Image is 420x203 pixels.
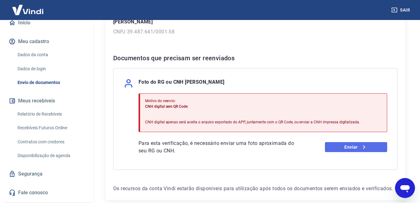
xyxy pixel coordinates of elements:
[113,53,397,63] h6: Documentos que precisam ser reenviados
[113,185,397,192] p: Os recursos da conta Vindi estarão disponíveis para utilização após todos os documentos serem env...
[139,140,300,155] p: Para esta verificação, é necessário enviar uma foto aproximada do seu RG ou CNH.
[15,62,86,75] a: Dados de login
[8,16,86,30] a: Início
[145,98,360,104] p: Motivo do reenvio:
[8,167,86,181] a: Segurança
[124,78,134,88] img: user.af206f65c40a7206969b71a29f56cfb7.svg
[15,136,86,148] a: Contratos com credores
[15,48,86,61] a: Dados da conta
[145,104,188,109] span: CNH digital sem QR Code
[15,149,86,162] a: Disponibilização de agenda
[8,186,86,200] a: Fale conosco
[15,108,86,121] a: Relatório de Recebíveis
[113,18,397,26] p: [PERSON_NAME]
[145,119,360,125] p: CNH digital apenas será aceita o arquivo exportado do APP, juntamente com o QR Code, ou enviar a ...
[395,178,415,198] iframe: Botão para abrir a janela de mensagens
[113,28,397,36] p: CNPJ 39.487.641/0001-58
[8,0,48,19] img: Vindi
[139,78,224,88] p: Foto do RG ou CNH [PERSON_NAME]
[8,35,86,48] button: Meu cadastro
[15,121,86,134] a: Recebíveis Futuros Online
[390,4,412,16] button: Sair
[8,94,86,108] button: Meus recebíveis
[15,76,86,89] a: Envio de documentos
[325,142,387,152] a: Enviar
